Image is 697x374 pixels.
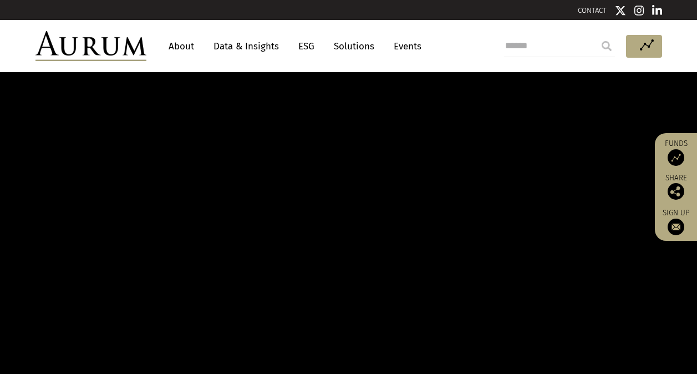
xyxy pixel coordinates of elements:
[615,5,626,16] img: Twitter icon
[208,36,284,57] a: Data & Insights
[660,174,691,200] div: Share
[652,5,662,16] img: Linkedin icon
[578,6,607,14] a: CONTACT
[328,36,380,57] a: Solutions
[163,36,200,57] a: About
[35,31,146,61] img: Aurum
[668,183,684,200] img: Share this post
[293,36,320,57] a: ESG
[668,219,684,235] img: Sign up to our newsletter
[634,5,644,16] img: Instagram icon
[596,35,618,57] input: Submit
[388,36,421,57] a: Events
[660,208,691,235] a: Sign up
[668,149,684,166] img: Access Funds
[660,139,691,166] a: Funds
